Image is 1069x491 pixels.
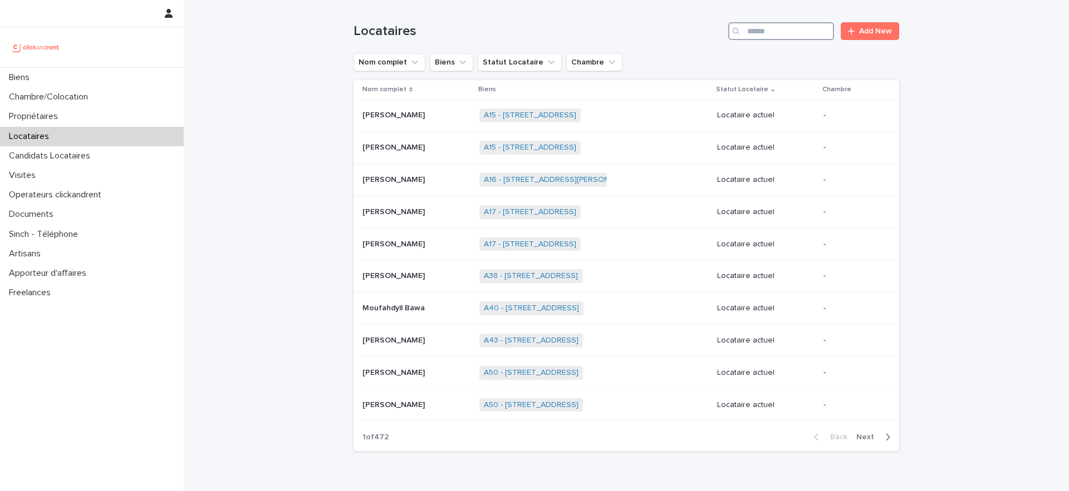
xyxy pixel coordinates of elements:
tr: Moufahdyll BawaMoufahdyll Bawa A40 - [STREET_ADDRESS] Locataire actuel- [354,292,899,325]
p: Locataire actuel [717,271,815,281]
p: Chambre/Colocation [4,92,97,102]
p: Locataire actuel [717,368,815,378]
a: A50 - [STREET_ADDRESS] [484,368,578,378]
a: A40 - [STREET_ADDRESS] [484,304,579,313]
a: Add New [841,22,899,40]
p: - [823,143,881,152]
tr: [PERSON_NAME][PERSON_NAME] A38 - [STREET_ADDRESS] Locataire actuel- [354,260,899,292]
p: Locataires [4,131,58,142]
p: Documents [4,209,62,220]
a: A17 - [STREET_ADDRESS] [484,207,576,217]
p: - [823,111,881,120]
tr: [PERSON_NAME][PERSON_NAME] A16 - [STREET_ADDRESS][PERSON_NAME] Locataire actuel- [354,163,899,196]
p: [PERSON_NAME] [362,398,427,410]
p: Apporteur d'affaires [4,268,95,279]
p: Operateurs clickandrent [4,190,110,200]
p: Biens [478,83,496,96]
p: Statut Locataire [716,83,768,96]
tr: [PERSON_NAME][PERSON_NAME] A15 - [STREET_ADDRESS] Locataire actuel- [354,132,899,164]
a: A50 - [STREET_ADDRESS] [484,400,578,410]
p: - [823,400,881,410]
p: - [823,336,881,345]
a: A15 - [STREET_ADDRESS] [484,111,576,120]
a: A15 - [STREET_ADDRESS] [484,143,576,152]
p: - [823,207,881,217]
p: [PERSON_NAME] [362,237,427,249]
p: Artisans [4,249,50,259]
span: Back [823,433,847,441]
p: Locataire actuel [717,143,815,152]
button: Nom complet [354,53,425,71]
button: Chambre [566,53,622,71]
button: Next [852,432,899,442]
p: Nom complet [362,83,406,96]
button: Biens [430,53,473,71]
p: Locataire actuel [717,207,815,217]
p: [PERSON_NAME] [362,205,427,217]
tr: [PERSON_NAME][PERSON_NAME] A17 - [STREET_ADDRESS] Locataire actuel- [354,228,899,260]
p: Candidats Locataires [4,151,99,161]
span: Add New [859,27,892,35]
p: Moufahdyll Bawa [362,301,427,313]
input: Search [728,22,834,40]
p: Locataire actuel [717,400,815,410]
p: - [823,271,881,281]
p: [PERSON_NAME] [362,269,427,281]
p: [PERSON_NAME] [362,108,427,120]
p: [PERSON_NAME] [362,141,427,152]
h1: Locataires [354,23,724,39]
img: UCB0brd3T0yccxBKYDjQ [9,36,63,58]
span: Next [856,433,881,441]
p: Locataire actuel [717,304,815,313]
p: Locataire actuel [717,240,815,249]
a: A38 - [STREET_ADDRESS] [484,271,578,281]
button: Back [805,432,852,442]
p: Visites [4,170,45,181]
p: - [823,240,881,249]
tr: [PERSON_NAME][PERSON_NAME] A50 - [STREET_ADDRESS] Locataire actuel- [354,389,899,421]
tr: [PERSON_NAME][PERSON_NAME] A15 - [STREET_ADDRESS] Locataire actuel- [354,100,899,132]
a: A43 - [STREET_ADDRESS] [484,336,578,345]
a: A17 - [STREET_ADDRESS] [484,240,576,249]
p: Locataire actuel [717,111,815,120]
p: 1 of 472 [354,424,398,451]
button: Statut Locataire [478,53,562,71]
p: Propriétaires [4,111,67,122]
p: - [823,368,881,378]
p: - [823,304,881,313]
p: [PERSON_NAME] [362,173,427,185]
p: [PERSON_NAME] [362,366,427,378]
p: Chambre [822,83,851,96]
p: Biens [4,72,38,83]
p: Freelances [4,287,60,298]
p: [PERSON_NAME] [362,334,427,345]
tr: [PERSON_NAME][PERSON_NAME] A17 - [STREET_ADDRESS] Locataire actuel- [354,196,899,228]
a: A16 - [STREET_ADDRESS][PERSON_NAME] [484,175,638,185]
p: Locataire actuel [717,336,815,345]
p: Locataire actuel [717,175,815,185]
p: Sinch - Téléphone [4,229,87,240]
tr: [PERSON_NAME][PERSON_NAME] A43 - [STREET_ADDRESS] Locataire actuel- [354,324,899,356]
p: - [823,175,881,185]
tr: [PERSON_NAME][PERSON_NAME] A50 - [STREET_ADDRESS] Locataire actuel- [354,356,899,389]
